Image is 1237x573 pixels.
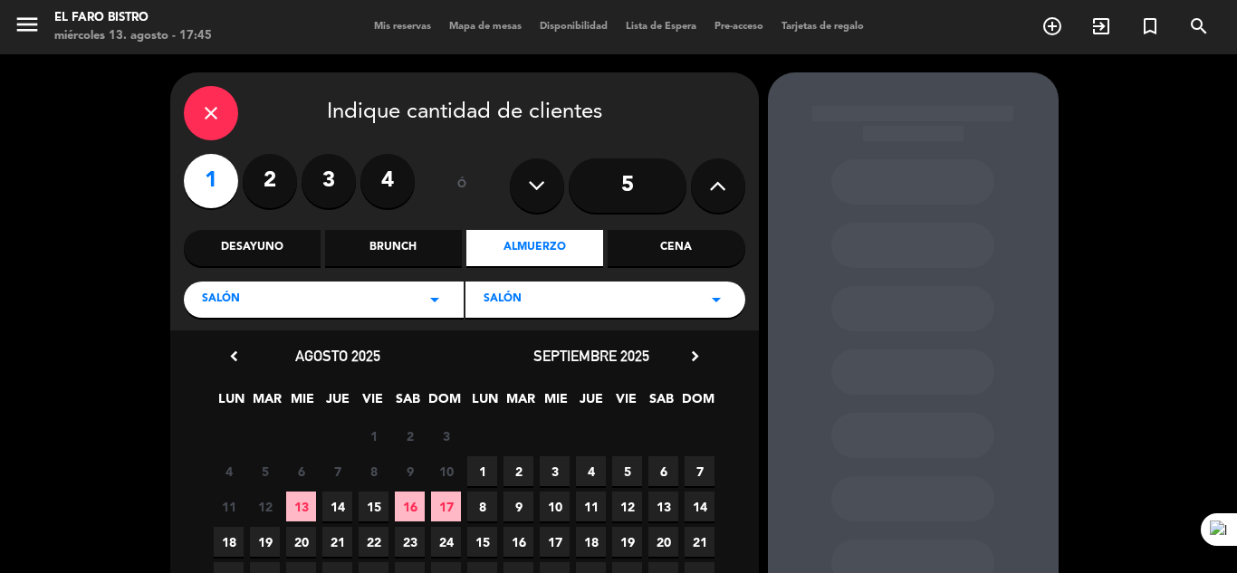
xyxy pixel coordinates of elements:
i: arrow_drop_down [424,289,446,310]
span: LUN [216,388,246,418]
span: JUE [576,388,606,418]
span: 4 [576,456,606,486]
div: miércoles 13. agosto - 17:45 [54,27,212,45]
span: Salón [202,291,240,309]
span: 12 [250,492,280,521]
span: Lista de Espera [617,22,705,32]
i: exit_to_app [1090,15,1112,37]
span: 3 [540,456,570,486]
span: 13 [286,492,316,521]
span: Pre-acceso [705,22,772,32]
button: menu [14,11,41,44]
i: add_circle_outline [1041,15,1063,37]
i: menu [14,11,41,38]
span: 14 [322,492,352,521]
i: chevron_left [225,347,244,366]
i: search [1188,15,1210,37]
span: septiembre 2025 [533,347,649,365]
span: 14 [685,492,714,521]
span: 11 [576,492,606,521]
span: 7 [685,456,714,486]
span: DOM [428,388,458,418]
span: 24 [431,527,461,557]
label: 3 [302,154,356,208]
span: MAR [505,388,535,418]
span: 6 [648,456,678,486]
span: 4 [214,456,244,486]
label: 2 [243,154,297,208]
span: DOM [682,388,712,418]
div: Brunch [325,230,462,266]
div: Indique cantidad de clientes [184,86,745,140]
span: 3 [431,421,461,451]
span: Mapa de mesas [440,22,531,32]
span: Salón [484,291,522,309]
span: 19 [612,527,642,557]
span: 20 [648,527,678,557]
span: VIE [358,388,388,418]
span: 17 [540,527,570,557]
span: 5 [612,456,642,486]
span: MIE [541,388,571,418]
span: JUE [322,388,352,418]
i: close [200,102,222,124]
span: 6 [286,456,316,486]
span: 21 [685,527,714,557]
span: 23 [395,527,425,557]
span: 15 [467,527,497,557]
span: MIE [287,388,317,418]
span: 7 [322,456,352,486]
span: 15 [359,492,388,521]
span: Disponibilidad [531,22,617,32]
i: turned_in_not [1139,15,1161,37]
span: SAB [647,388,676,418]
span: 16 [503,527,533,557]
span: 20 [286,527,316,557]
i: arrow_drop_down [705,289,727,310]
span: 16 [395,492,425,521]
span: 18 [576,527,606,557]
span: 18 [214,527,244,557]
span: 2 [395,421,425,451]
span: Tarjetas de regalo [772,22,873,32]
span: 1 [467,456,497,486]
span: Mis reservas [365,22,440,32]
span: 1 [359,421,388,451]
span: agosto 2025 [295,347,380,365]
span: 17 [431,492,461,521]
span: SAB [393,388,423,418]
span: 8 [467,492,497,521]
div: ó [433,154,492,217]
span: LUN [470,388,500,418]
span: 9 [395,456,425,486]
span: VIE [611,388,641,418]
span: 19 [250,527,280,557]
div: Desayuno [184,230,321,266]
span: MAR [252,388,282,418]
span: 10 [431,456,461,486]
i: chevron_right [686,347,705,366]
span: 8 [359,456,388,486]
span: 21 [322,527,352,557]
span: 12 [612,492,642,521]
div: El Faro Bistro [54,9,212,27]
span: 5 [250,456,280,486]
span: 13 [648,492,678,521]
span: 2 [503,456,533,486]
span: 11 [214,492,244,521]
label: 4 [360,154,415,208]
span: 22 [359,527,388,557]
div: Cena [608,230,744,266]
span: 10 [540,492,570,521]
div: Almuerzo [466,230,603,266]
label: 1 [184,154,238,208]
span: 9 [503,492,533,521]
